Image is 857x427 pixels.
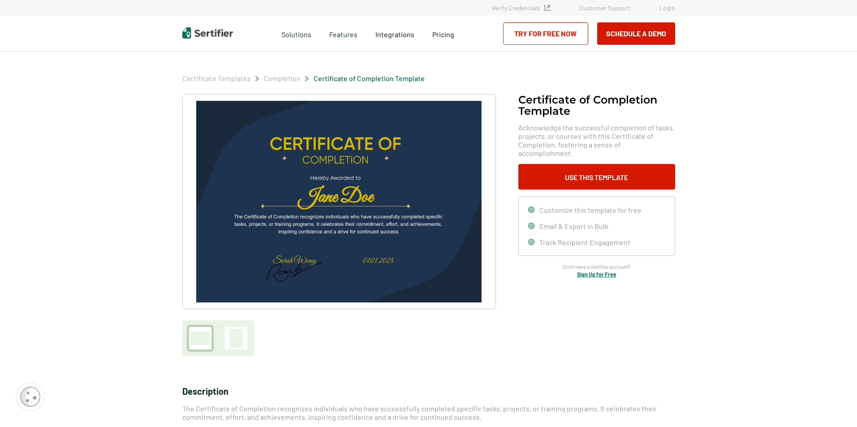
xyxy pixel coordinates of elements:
a: Pricing [432,28,454,39]
iframe: Chat Widget [812,384,857,427]
span: The Certificate of Completion recognizes individuals who have successfully completed specific tas... [182,404,657,421]
img: Cookie Popup Icon [20,387,40,407]
span: Certificate of Completion Template [314,74,425,83]
span: Features [329,28,357,39]
button: Use This Template [518,164,675,190]
img: Sertifier | Digital Credentialing Platform [182,27,233,39]
span: Pricing [432,30,454,39]
a: Customer Support [579,4,630,12]
button: Schedule a Demo [597,22,675,45]
span: Acknowledge the successful completion of tasks, projects, or courses with this Certificate of Com... [518,123,675,157]
a: Integrations [375,28,414,39]
span: Track Recipient Engagement [539,238,630,246]
a: Sign Up for Free [577,271,616,277]
span: Description [182,386,228,397]
a: Certificate Templates [182,74,251,82]
span: Completion [264,74,301,83]
div: Breadcrumb [182,74,425,83]
img: Certificate of Completion Template [196,101,481,302]
a: Try for Free Now [503,22,588,45]
a: Certificate of Completion Template [314,74,425,82]
span: Email & Export in Bulk [539,222,608,230]
h1: Certificate of Completion Template [518,94,675,116]
span: Certificate Templates [182,74,251,83]
span: Don’t have a Sertifier account? [563,263,631,271]
span: Solutions [281,28,311,39]
a: Verify Credentials [492,4,550,12]
a: Login [659,4,675,12]
img: Verified [544,5,550,11]
a: Completion [264,74,301,82]
span: Integrations [375,30,414,39]
span: Customize this template for free [539,206,642,214]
